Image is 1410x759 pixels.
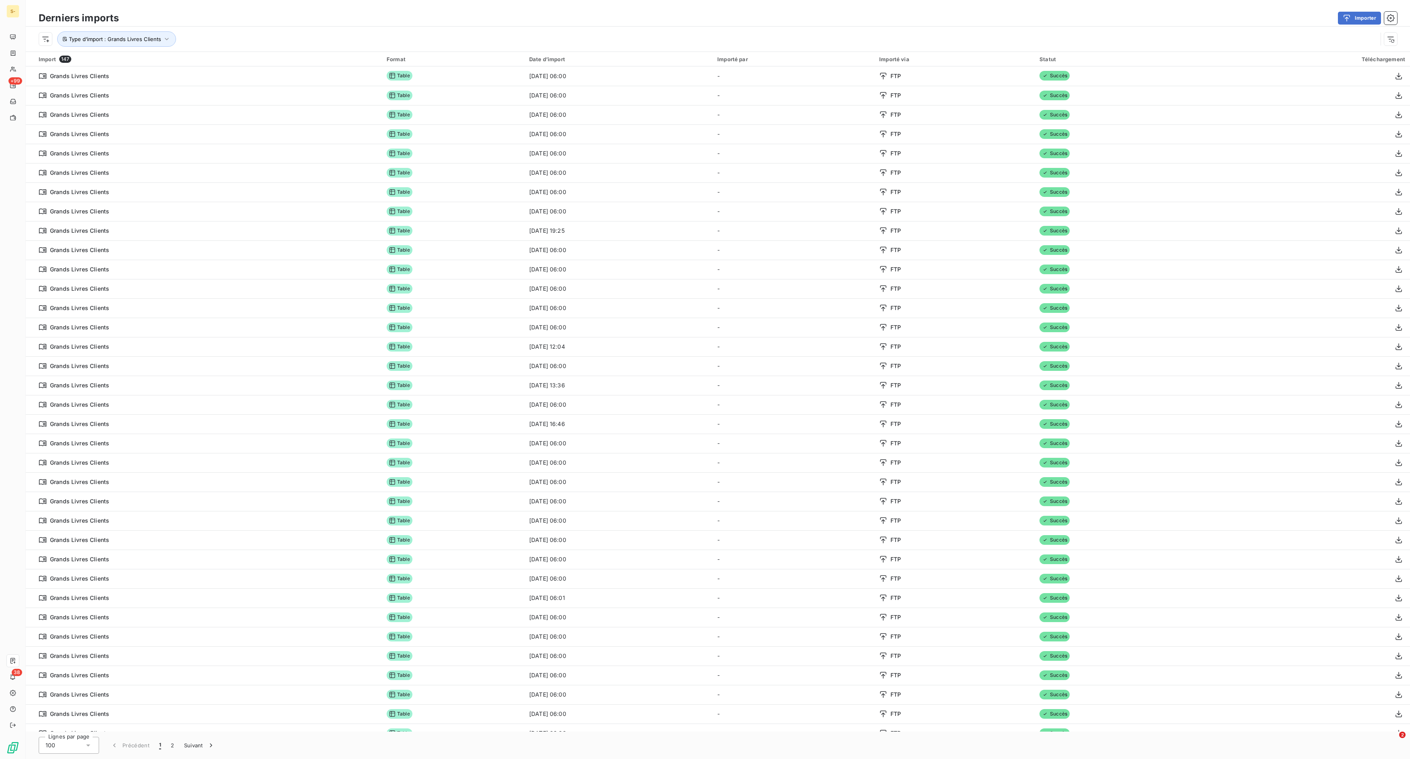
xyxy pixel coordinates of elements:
[890,130,901,138] span: FTP
[50,188,109,196] span: Grands Livres Clients
[1399,732,1406,738] span: 2
[712,202,874,221] td: -
[50,246,109,254] span: Grands Livres Clients
[524,182,712,202] td: [DATE] 06:00
[1039,110,1070,120] span: Succès
[890,343,901,351] span: FTP
[50,130,109,138] span: Grands Livres Clients
[50,517,109,525] span: Grands Livres Clients
[712,414,874,434] td: -
[890,555,901,563] span: FTP
[106,737,154,754] button: Précédent
[387,477,412,487] span: Table
[890,633,901,641] span: FTP
[387,361,412,371] span: Table
[524,376,712,395] td: [DATE] 13:36
[159,741,161,749] span: 1
[890,265,901,273] span: FTP
[524,105,712,124] td: [DATE] 06:00
[387,535,412,545] span: Table
[1039,168,1070,178] span: Succès
[1039,303,1070,313] span: Succès
[50,91,109,99] span: Grands Livres Clients
[387,438,412,448] span: Table
[50,478,109,486] span: Grands Livres Clients
[1039,670,1070,680] span: Succès
[50,207,109,215] span: Grands Livres Clients
[890,575,901,583] span: FTP
[1039,477,1070,487] span: Succès
[50,381,109,389] span: Grands Livres Clients
[387,709,412,719] span: Table
[717,56,870,62] div: Importé par
[387,91,412,100] span: Table
[524,569,712,588] td: [DATE] 06:00
[387,129,412,139] span: Table
[524,124,712,144] td: [DATE] 06:00
[712,704,874,724] td: -
[50,401,109,409] span: Grands Livres Clients
[39,56,377,63] div: Import
[712,298,874,318] td: -
[524,279,712,298] td: [DATE] 06:00
[1039,438,1070,448] span: Succès
[50,497,109,505] span: Grands Livres Clients
[890,227,901,235] span: FTP
[712,550,874,569] td: -
[387,516,412,525] span: Table
[1039,226,1070,236] span: Succès
[879,56,1030,62] div: Importé via
[712,608,874,627] td: -
[387,381,412,390] span: Table
[712,588,874,608] td: -
[890,478,901,486] span: FTP
[524,356,712,376] td: [DATE] 06:00
[890,517,901,525] span: FTP
[50,285,109,293] span: Grands Livres Clients
[890,729,901,737] span: FTP
[57,31,176,47] button: Type d’import : Grands Livres Clients
[712,260,874,279] td: -
[50,710,109,718] span: Grands Livres Clients
[524,724,712,743] td: [DATE] 06:00
[890,652,901,660] span: FTP
[50,169,109,177] span: Grands Livres Clients
[524,163,712,182] td: [DATE] 06:00
[524,646,712,666] td: [DATE] 06:00
[50,671,109,679] span: Grands Livres Clients
[890,149,901,157] span: FTP
[50,613,109,621] span: Grands Livres Clients
[1039,91,1070,100] span: Succès
[712,724,874,743] td: -
[387,71,412,81] span: Table
[712,163,874,182] td: -
[1039,323,1070,332] span: Succès
[712,66,874,86] td: -
[524,395,712,414] td: [DATE] 06:00
[712,337,874,356] td: -
[524,588,712,608] td: [DATE] 06:01
[712,86,874,105] td: -
[387,458,412,467] span: Table
[387,168,412,178] span: Table
[387,612,412,622] span: Table
[524,298,712,318] td: [DATE] 06:00
[1039,593,1070,603] span: Succès
[6,741,19,754] img: Logo LeanPay
[712,569,874,588] td: -
[387,245,412,255] span: Table
[712,492,874,511] td: -
[1039,574,1070,583] span: Succès
[166,737,179,754] button: 2
[524,318,712,337] td: [DATE] 06:00
[524,627,712,646] td: [DATE] 06:00
[50,633,109,641] span: Grands Livres Clients
[50,536,109,544] span: Grands Livres Clients
[890,691,901,699] span: FTP
[50,555,109,563] span: Grands Livres Clients
[890,246,901,254] span: FTP
[50,323,109,331] span: Grands Livres Clients
[712,434,874,453] td: -
[1338,12,1381,25] button: Importer
[524,608,712,627] td: [DATE] 06:00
